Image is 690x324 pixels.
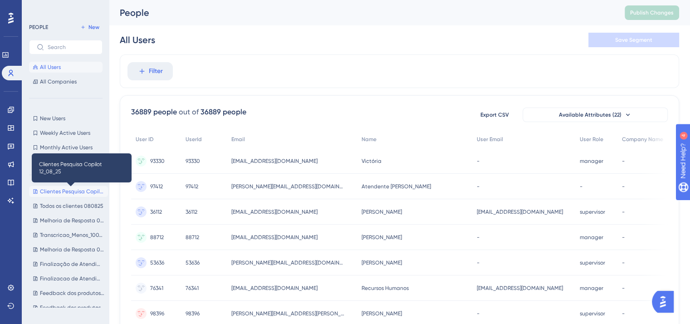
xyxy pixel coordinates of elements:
[622,310,625,317] span: -
[150,208,162,216] span: 36112
[362,208,402,216] span: [PERSON_NAME]
[477,157,480,165] span: -
[88,24,99,31] span: New
[615,36,652,44] span: Save Segment
[29,215,108,226] button: Melhoria de Resposta 070825
[120,34,155,46] div: All Users
[29,273,108,284] button: Finalizacao de Atendimento Lista 1 010825
[40,304,104,311] span: Feedback dos produtos do chat (IAs)
[362,157,382,165] span: Victória
[477,136,503,143] span: User Email
[186,208,197,216] span: 36112
[77,22,103,33] button: New
[477,259,480,266] span: -
[29,62,103,73] button: All Users
[120,6,602,19] div: People
[29,157,103,167] button: Inactive Users
[477,285,563,292] span: [EMAIL_ADDRESS][DOMAIN_NAME]
[652,288,679,315] iframe: UserGuiding AI Assistant Launcher
[40,275,104,282] span: Finalizacao de Atendimento Lista 1 010825
[480,111,509,118] span: Export CSV
[40,115,65,122] span: New Users
[622,183,625,190] span: -
[625,5,679,20] button: Publish Changes
[186,285,199,292] span: 76341
[48,44,95,50] input: Search
[40,64,61,71] span: All Users
[630,9,674,16] span: Publish Changes
[362,183,431,190] span: Atendente [PERSON_NAME]
[150,234,164,241] span: 88712
[201,107,246,118] div: 36889 people
[179,107,199,118] div: out of
[40,202,103,210] span: Todos os clientes 080825
[40,290,104,297] span: Feedback dos produtos do chat (IAs)-31/07
[472,108,517,122] button: Export CSV
[29,113,103,124] button: New Users
[362,234,402,241] span: [PERSON_NAME]
[40,260,104,268] span: Finalização de Atendimento Lista 2 010825
[29,186,108,197] button: Clientes Pesquisa Copilot 12_08_25
[150,183,163,190] span: 97412
[40,129,90,137] span: Weekly Active Users
[40,78,77,85] span: All Companies
[588,33,679,47] button: Save Segment
[40,246,104,253] span: Melhoria de Resposta 040825
[186,259,200,266] span: 53636
[131,107,177,118] div: 36889 people
[231,157,318,165] span: [EMAIL_ADDRESS][DOMAIN_NAME]
[231,208,318,216] span: [EMAIL_ADDRESS][DOMAIN_NAME]
[477,208,563,216] span: [EMAIL_ADDRESS][DOMAIN_NAME]
[622,208,625,216] span: -
[186,183,198,190] span: 97412
[477,234,480,241] span: -
[186,310,200,317] span: 98396
[362,285,409,292] span: Recursos Humanos
[580,310,605,317] span: supervisor
[580,183,582,190] span: -
[29,288,108,299] button: Feedback dos produtos do chat (IAs)-31/07
[622,157,625,165] span: -
[150,285,163,292] span: 76341
[29,142,103,153] button: Monthly Active Users
[40,231,104,239] span: Transcricao_Menos_100_[DATE]_25
[127,62,173,80] button: Filter
[477,310,480,317] span: -
[21,2,57,13] span: Need Help?
[186,234,199,241] span: 88712
[40,217,104,224] span: Melhoria de Resposta 070825
[150,157,165,165] span: 93330
[231,183,345,190] span: [PERSON_NAME][EMAIL_ADDRESS][DOMAIN_NAME]
[231,285,318,292] span: [EMAIL_ADDRESS][DOMAIN_NAME]
[523,108,668,122] button: Available Attributes (22)
[362,310,402,317] span: [PERSON_NAME]
[29,244,108,255] button: Melhoria de Resposta 040825
[149,66,163,77] span: Filter
[150,259,164,266] span: 53636
[231,310,345,317] span: [PERSON_NAME][EMAIL_ADDRESS][PERSON_NAME][DOMAIN_NAME]
[186,136,202,143] span: UserId
[29,24,48,31] div: PEOPLE
[29,128,103,138] button: Weekly Active Users
[136,136,154,143] span: User ID
[580,136,603,143] span: User Role
[63,5,66,12] div: 4
[622,259,625,266] span: -
[29,230,108,241] button: Transcricao_Menos_100_[DATE]_25
[622,285,625,292] span: -
[580,234,603,241] span: manager
[580,208,605,216] span: supervisor
[29,76,103,87] button: All Companies
[29,302,108,313] button: Feedback dos produtos do chat (IAs)
[40,188,104,195] span: Clientes Pesquisa Copilot 12_08_25
[231,234,318,241] span: [EMAIL_ADDRESS][DOMAIN_NAME]
[29,201,108,211] button: Todos os clientes 080825
[231,136,245,143] span: Email
[40,144,93,151] span: Monthly Active Users
[580,285,603,292] span: manager
[559,111,621,118] span: Available Attributes (22)
[150,310,164,317] span: 98396
[231,259,345,266] span: [PERSON_NAME][EMAIL_ADDRESS][DOMAIN_NAME]
[622,136,663,143] span: Company Name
